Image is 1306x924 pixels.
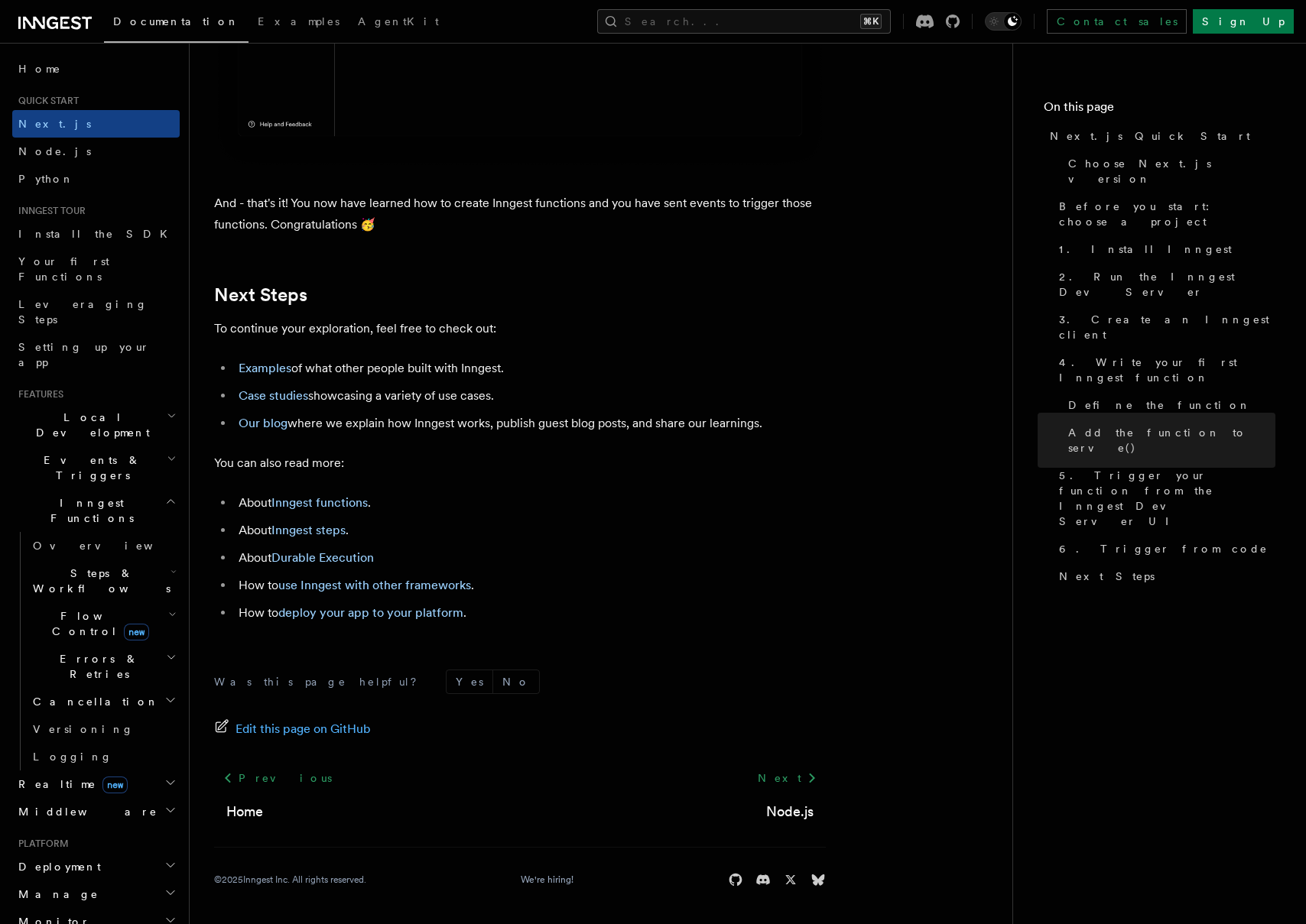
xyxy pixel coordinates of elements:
[113,15,239,28] span: Documentation
[271,495,368,510] a: Inngest functions
[1059,355,1275,385] span: 4. Write your first Inngest function
[12,205,86,217] span: Inngest tour
[234,358,826,379] li: of what other people built with Inngest.
[1053,563,1275,590] a: Next Steps
[12,165,180,193] a: Python
[12,404,180,446] button: Local Development
[12,880,180,908] button: Manage
[1068,425,1275,456] span: Add the function to serve()
[1053,263,1275,306] a: 2. Run the Inngest Dev Server
[1059,468,1275,529] span: 5. Trigger your function from the Inngest Dev Server UI
[278,578,471,592] a: use Inngest with other frameworks
[12,138,180,165] a: Node.js
[597,9,891,34] button: Search...⌘K
[12,110,180,138] a: Next.js
[12,804,158,819] span: Middleware
[27,715,180,743] a: Versioning
[258,15,339,28] span: Examples
[12,452,167,483] span: Events & Triggers
[239,416,288,430] a: Our blog
[124,624,149,640] span: new
[1062,419,1275,462] a: Add the function to serve()
[27,566,171,596] span: Steps & Workflows
[860,14,882,29] kbd: ⌘K
[12,446,180,489] button: Events & Triggers
[18,61,61,76] span: Home
[749,764,826,792] a: Next
[239,361,291,375] a: Examples
[234,492,826,514] li: About .
[447,670,492,693] button: Yes
[236,718,371,740] span: Edit this page on GitHub
[358,15,439,28] span: AgentKit
[1047,9,1187,34] a: Contact sales
[1059,199,1275,229] span: Before you start: choose a project
[214,718,371,740] a: Edit this page on GitHub
[249,5,349,41] a: Examples
[1053,193,1275,235] a: Before you start: choose a project
[349,5,448,41] a: AgentKit
[12,887,99,902] span: Manage
[493,670,539,693] button: No
[214,284,307,306] a: Next Steps
[33,540,190,552] span: Overview
[12,776,128,792] span: Realtime
[1059,569,1155,584] span: Next Steps
[985,12,1022,31] button: Toggle dark mode
[12,495,165,526] span: Inngest Functions
[1044,98,1275,122] h4: On this page
[234,385,826,407] li: showcasing a variety of use cases.
[239,388,308,403] a: Case studies
[214,452,826,474] p: You can also read more:
[27,559,180,602] button: Steps & Workflows
[1053,535,1275,563] a: 6. Trigger from code
[12,798,180,825] button: Middleware
[27,694,159,709] span: Cancellation
[12,248,180,290] a: Your first Functions
[214,674,427,689] p: Was this page helpful?
[1059,312,1275,342] span: 3. Create an Inngest client
[1053,462,1275,535] a: 5. Trigger your function from the Inngest Dev Server UI
[27,602,180,645] button: Flow Controlnew
[12,55,180,83] a: Home
[18,298,148,326] span: Leveraging Steps
[234,520,826,541] li: About .
[278,605,463,620] a: deploy your app to your platform
[27,645,180,688] button: Errors & Retries
[1050,128,1250,144] span: Next.js Quick Start
[12,770,180,798] button: Realtimenew
[226,801,263,822] a: Home
[1062,150,1275,193] a: Choose Next.js version
[18,228,177,240] span: Install the SDK
[1062,391,1275,419] a: Define the function
[1059,541,1268,556] span: 6. Trigger from code
[234,575,826,596] li: How to .
[18,255,109,283] span: Your first Functions
[1053,235,1275,263] a: 1. Install Inngest
[521,874,573,886] a: We're hiring!
[12,859,101,874] span: Deployment
[12,220,180,248] a: Install the SDK
[12,388,63,400] span: Features
[12,853,180,880] button: Deployment
[12,290,180,333] a: Leveraging Steps
[1068,156,1275,186] span: Choose Next.js version
[214,874,366,886] div: © 2025 Inngest Inc. All rights reserved.
[214,318,826,339] p: To continue your exploration, feel free to check out:
[1053,306,1275,349] a: 3. Create an Inngest client
[33,751,112,763] span: Logging
[18,173,74,185] span: Python
[271,550,374,565] a: Durable Execution
[27,688,180,715] button: Cancellation
[234,413,826,434] li: where we explain how Inngest works, publish guest blog posts, and share our learnings.
[27,532,180,559] a: Overview
[12,489,180,532] button: Inngest Functions
[1053,349,1275,391] a: 4. Write your first Inngest function
[12,333,180,376] a: Setting up your app
[102,776,128,793] span: new
[12,410,167,440] span: Local Development
[12,532,180,770] div: Inngest Functions
[1068,397,1251,413] span: Define the function
[1193,9,1294,34] a: Sign Up
[1044,122,1275,150] a: Next.js Quick Start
